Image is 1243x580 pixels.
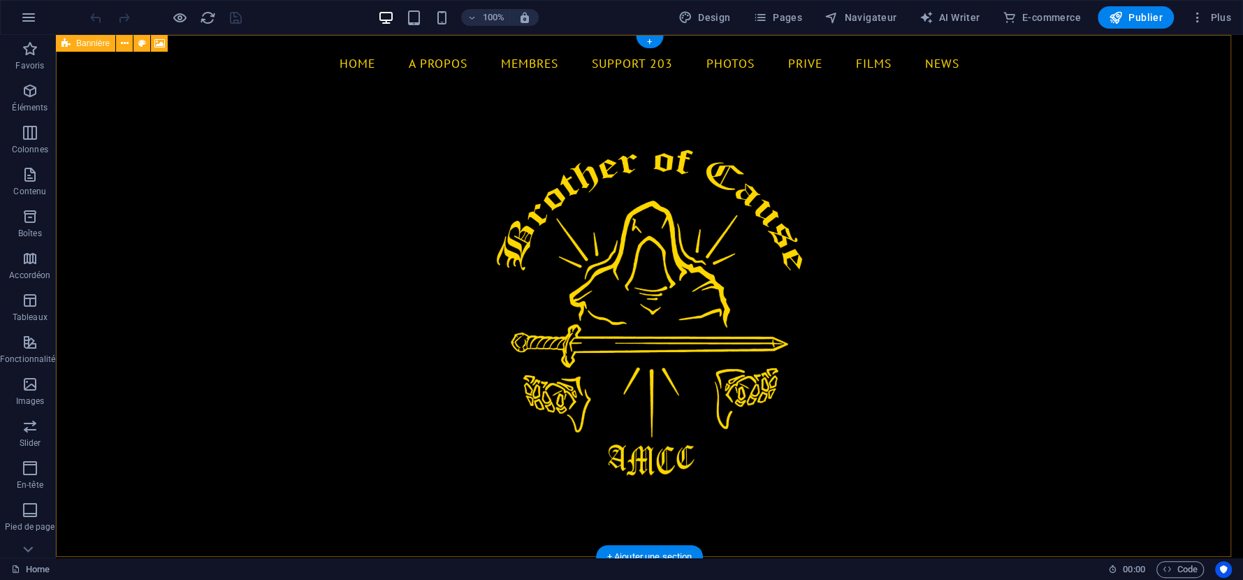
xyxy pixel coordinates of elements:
[12,144,48,155] p: Colonnes
[200,10,216,26] i: Actualiser la page
[171,9,188,26] button: Cliquez ici pour quitter le mode Aperçu et poursuivre l'édition.
[20,437,41,449] p: Slider
[17,479,43,491] p: En-tête
[13,312,48,323] p: Tableaux
[11,561,50,578] a: Cliquez pour annuler la sélection. Double-cliquez pour ouvrir Pages.
[1215,561,1232,578] button: Usercentrics
[199,9,216,26] button: reload
[1098,6,1174,29] button: Publier
[1185,6,1237,29] button: Plus
[824,10,896,24] span: Navigateur
[1163,561,1198,578] span: Code
[919,10,980,24] span: AI Writer
[673,6,736,29] div: Design (Ctrl+Alt+Y)
[482,9,504,26] h6: 100%
[15,60,44,71] p: Favoris
[518,11,531,24] i: Lors du redimensionnement, ajuster automatiquement le niveau de zoom en fonction de l'appareil sé...
[748,6,808,29] button: Pages
[16,396,45,407] p: Images
[1109,10,1163,24] span: Publier
[996,6,1086,29] button: E-commerce
[13,186,46,197] p: Contenu
[753,10,802,24] span: Pages
[913,6,985,29] button: AI Writer
[76,39,110,48] span: Bannière
[1002,10,1080,24] span: E-commerce
[1108,561,1145,578] h6: Durée de la session
[12,102,48,113] p: Éléments
[1123,561,1144,578] span: 00 00
[596,545,704,569] div: + Ajouter une section
[636,36,663,48] div: +
[819,6,902,29] button: Navigateur
[5,521,54,532] p: Pied de page
[673,6,736,29] button: Design
[461,9,511,26] button: 100%
[1191,10,1231,24] span: Plus
[1133,564,1135,574] span: :
[9,270,50,281] p: Accordéon
[1156,561,1204,578] button: Code
[18,228,42,239] p: Boîtes
[678,10,731,24] span: Design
